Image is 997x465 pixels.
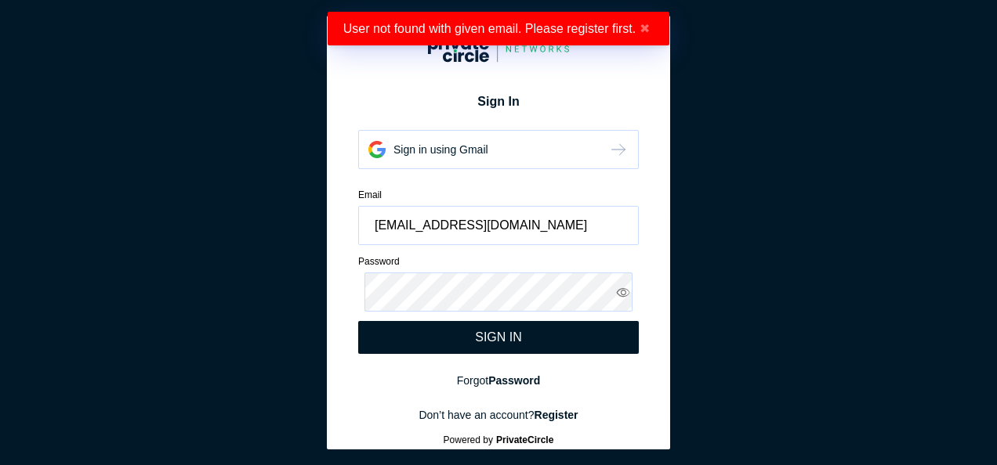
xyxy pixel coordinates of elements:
button: Close [636,21,654,36]
div: Don’t have an account? [358,407,639,423]
div: User not found with given email. Please register first. [328,12,670,45]
div: SIGN IN [475,330,522,344]
strong: Register [535,409,578,421]
input: Enter your email [358,206,639,245]
img: Google [608,140,629,159]
strong: Password [488,374,540,387]
div: Email [358,188,639,202]
div: Forgot [358,373,639,388]
div: Sign in using Gmail [393,142,488,157]
div: Sign In [358,92,639,111]
div: Password [358,254,639,269]
strong: PrivateCircle [496,434,553,445]
img: Google [368,141,386,158]
div: Powered by [346,434,651,445]
img: Google [428,35,569,63]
